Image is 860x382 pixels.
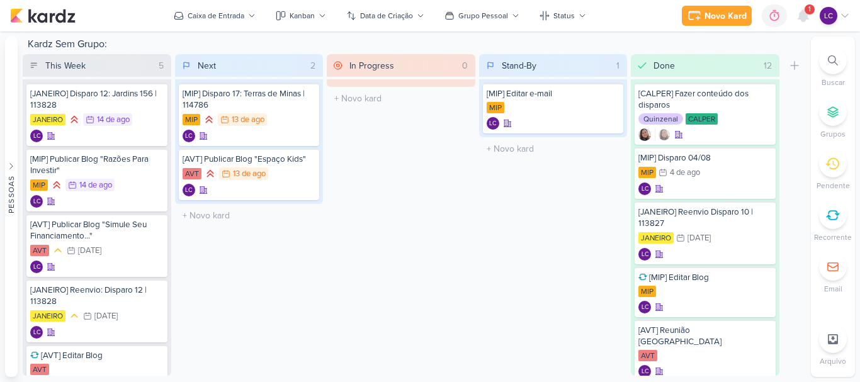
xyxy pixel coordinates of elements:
div: Criador(a): Laís Costa [638,183,651,195]
div: 14 de ago [97,116,130,124]
div: [MIP] Editar e-mail [487,88,620,99]
div: AVT [183,168,201,179]
div: Prioridade Alta [203,113,215,126]
div: Criador(a): Laís Costa [638,301,651,313]
div: Criador(a): Laís Costa [487,117,499,130]
div: Colaboradores: Sharlene Khoury [655,128,670,141]
div: [JANEIRO] Reenvio Disparo 10 | 113827 [638,206,772,229]
div: [MIP] Disparo 17: Terras de Minas | 114786 [183,88,316,111]
div: [JANEIRO] Disparo 12: Jardins 156 | 113828 [30,88,164,111]
p: Grupos [820,128,846,140]
div: Criador(a): Laís Costa [183,130,195,142]
p: LC [33,264,40,271]
div: Pessoas [6,175,17,213]
div: [DATE] [94,312,118,320]
div: AVT [638,350,657,361]
div: [MIP] Editar Blog [638,272,772,283]
input: + Novo kard [329,89,473,108]
input: + Novo kard [482,140,625,158]
div: Criador(a): Laís Costa [638,365,651,378]
div: [CALPER] Fazer conteúdo dos disparos [638,88,772,111]
div: Criador(a): Laís Costa [30,130,43,142]
div: Criador(a): Laís Costa [30,195,43,208]
p: LC [33,133,40,140]
div: Laís Costa [820,7,837,25]
div: Criador(a): Laís Costa [30,326,43,339]
div: Criador(a): Sharlene Khoury [638,128,651,141]
img: Sharlene Khoury [658,128,670,141]
div: 14 de ago [79,181,112,189]
div: CALPER [686,113,718,125]
div: 12 [759,59,777,72]
p: LC [489,121,496,127]
div: [MIP] Publicar Blog "Razões Para Investir" [30,154,164,176]
div: Laís Costa [638,183,651,195]
div: Prioridade Média [52,244,64,257]
div: Laís Costa [30,130,43,142]
p: LC [824,10,833,21]
p: LC [185,188,192,194]
p: LC [642,186,648,193]
p: LC [642,252,648,258]
div: 2 [305,59,320,72]
li: Ctrl + F [811,47,855,88]
img: Sharlene Khoury [638,128,651,141]
div: Novo Kard [704,9,747,23]
div: 4 de ago [670,169,700,177]
input: + Novo kard [178,206,321,225]
div: Kardz Sem Grupo: [23,37,806,54]
div: MIP [638,286,656,297]
button: Novo Kard [682,6,752,26]
div: 13 de ago [232,116,264,124]
div: JANEIRO [638,232,674,244]
div: Laís Costa [30,195,43,208]
div: Laís Costa [183,184,195,196]
div: Laís Costa [183,130,195,142]
div: MIP [30,179,48,191]
p: LC [33,330,40,336]
div: JANEIRO [30,114,65,125]
div: Quinzenal [638,113,683,125]
div: 0 [457,59,473,72]
div: Prioridade Alta [50,179,63,191]
div: 13 de ago [233,170,266,178]
div: Criador(a): Laís Costa [183,184,195,196]
div: Laís Costa [487,117,499,130]
div: Laís Costa [638,248,651,261]
div: [AVT] Editar Blog [30,350,164,361]
div: Laís Costa [30,326,43,339]
p: LC [185,133,192,140]
div: Laís Costa [638,301,651,313]
p: Arquivo [820,356,846,367]
div: [AVT] Publicar Blog "Espaço Kids" [183,154,316,165]
div: [AVT] Reunião Jardim do Éden [638,325,772,347]
div: Prioridade Alta [204,167,217,180]
div: [AVT] Publicar Blog "Simule Seu Financiamento..." [30,219,164,242]
p: LC [33,199,40,205]
p: LC [642,305,648,311]
p: Pendente [817,180,850,191]
div: Laís Costa [30,261,43,273]
span: 1 [808,4,811,14]
div: Criador(a): Laís Costa [30,261,43,273]
div: Prioridade Alta [68,113,81,126]
div: Laís Costa [638,365,651,378]
div: Prioridade Média [68,310,81,322]
div: [DATE] [78,247,101,255]
div: JANEIRO [30,310,65,322]
div: [JANEIRO] Reenvio: Disparo 12 | 113828 [30,284,164,307]
div: AVT [30,364,49,375]
p: LC [642,369,648,375]
div: [DATE] [687,234,711,242]
div: 5 [154,59,169,72]
div: AVT [30,245,49,256]
div: 1 [611,59,625,72]
img: kardz.app [10,8,76,23]
div: MIP [183,114,200,125]
p: Recorrente [814,232,852,243]
p: Buscar [822,77,845,88]
div: MIP [638,167,656,178]
div: [MIP] Disparo 04/08 [638,152,772,164]
div: MIP [487,102,504,113]
button: Pessoas [5,37,18,377]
